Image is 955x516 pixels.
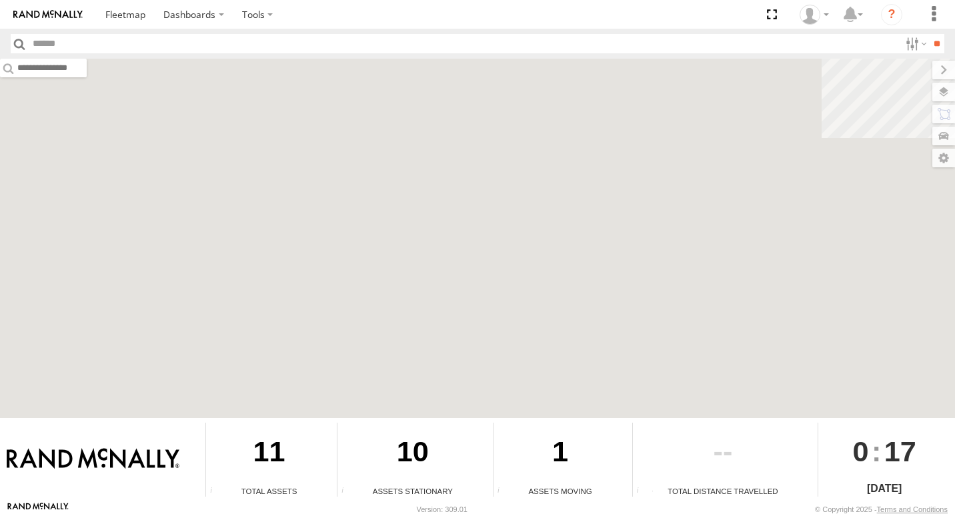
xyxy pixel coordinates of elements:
[815,505,948,513] div: © Copyright 2025 -
[13,10,83,19] img: rand-logo.svg
[853,423,869,480] span: 0
[494,485,628,497] div: Assets Moving
[881,4,902,25] i: ?
[337,485,488,497] div: Assets Stationary
[877,505,948,513] a: Terms and Conditions
[206,423,332,485] div: 11
[633,485,814,497] div: Total Distance Travelled
[417,505,467,513] div: Version: 309.01
[818,423,950,480] div: :
[818,481,950,497] div: [DATE]
[206,485,332,497] div: Total Assets
[932,149,955,167] label: Map Settings
[337,487,357,497] div: Total number of assets current stationary.
[7,448,179,471] img: Rand McNally
[494,423,628,485] div: 1
[884,423,916,480] span: 17
[7,503,69,516] a: Visit our Website
[337,423,488,485] div: 10
[795,5,834,25] div: Valeo Dash
[633,487,653,497] div: Total distance travelled by all assets within specified date range and applied filters
[206,487,226,497] div: Total number of Enabled Assets
[900,34,929,53] label: Search Filter Options
[494,487,514,497] div: Total number of assets current in transit.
